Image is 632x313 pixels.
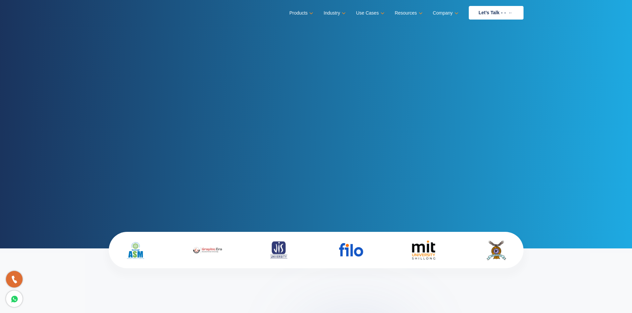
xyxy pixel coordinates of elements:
a: Company [433,8,457,18]
a: Resources [395,8,421,18]
a: Let’s Talk [469,6,524,20]
a: Products [289,8,312,18]
a: Industry [323,8,344,18]
a: Use Cases [356,8,383,18]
